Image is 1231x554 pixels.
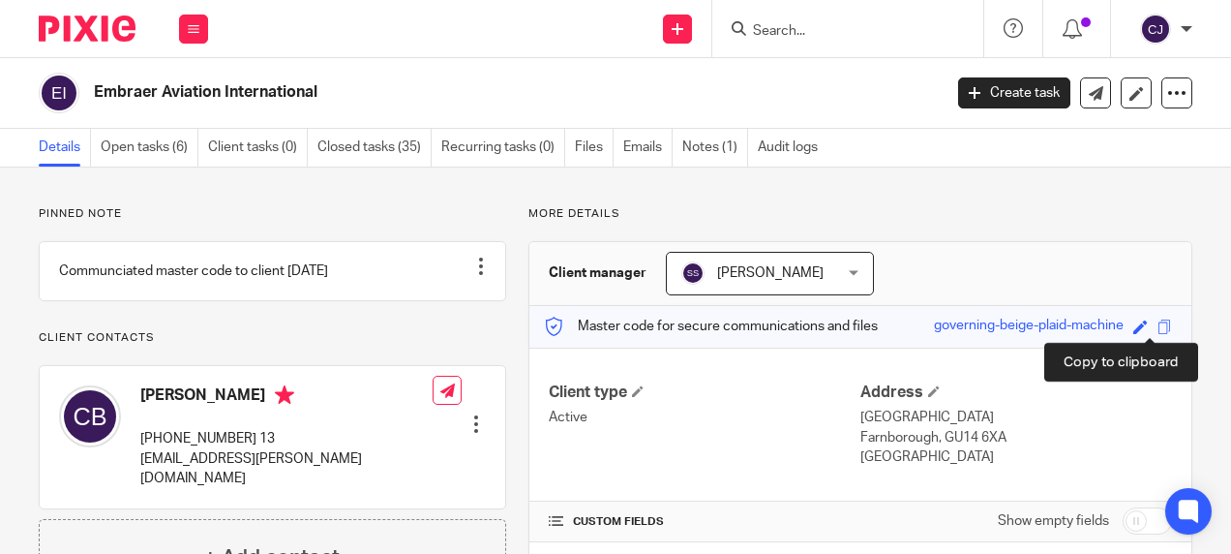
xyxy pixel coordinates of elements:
a: Audit logs [758,129,827,167]
input: Search [751,23,925,41]
a: Client tasks (0) [208,129,308,167]
img: svg%3E [1140,14,1171,45]
h2: Embraer Aviation International [94,82,762,103]
a: Open tasks (6) [101,129,198,167]
p: [GEOGRAPHIC_DATA] [860,447,1172,467]
a: Notes (1) [682,129,748,167]
p: [GEOGRAPHIC_DATA] [860,408,1172,427]
a: Details [39,129,91,167]
h3: Client manager [549,263,646,283]
a: Emails [623,129,673,167]
a: Create task [958,77,1070,108]
h4: Address [860,383,1172,403]
p: More details [528,206,1192,222]
img: svg%3E [39,73,79,113]
p: Client contacts [39,330,506,346]
img: Pixie [39,15,135,42]
h4: [PERSON_NAME] [140,385,433,410]
p: Farnborough, GU14 6XA [860,428,1172,447]
a: Files [575,129,614,167]
div: governing-beige-plaid-machine [934,316,1124,338]
img: svg%3E [681,262,705,285]
label: Show empty fields [998,511,1109,531]
img: svg%3E [59,385,121,447]
p: Master code for secure communications and files [544,317,878,336]
p: [EMAIL_ADDRESS][PERSON_NAME][DOMAIN_NAME] [140,449,433,489]
h4: CUSTOM FIELDS [549,514,860,530]
a: Recurring tasks (0) [441,129,565,167]
p: [PHONE_NUMBER] 13 [140,429,433,448]
p: Active [549,408,860,427]
i: Primary [275,385,294,405]
h4: Client type [549,383,860,403]
a: Closed tasks (35) [317,129,432,167]
span: [PERSON_NAME] [717,266,824,280]
p: Pinned note [39,206,506,222]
